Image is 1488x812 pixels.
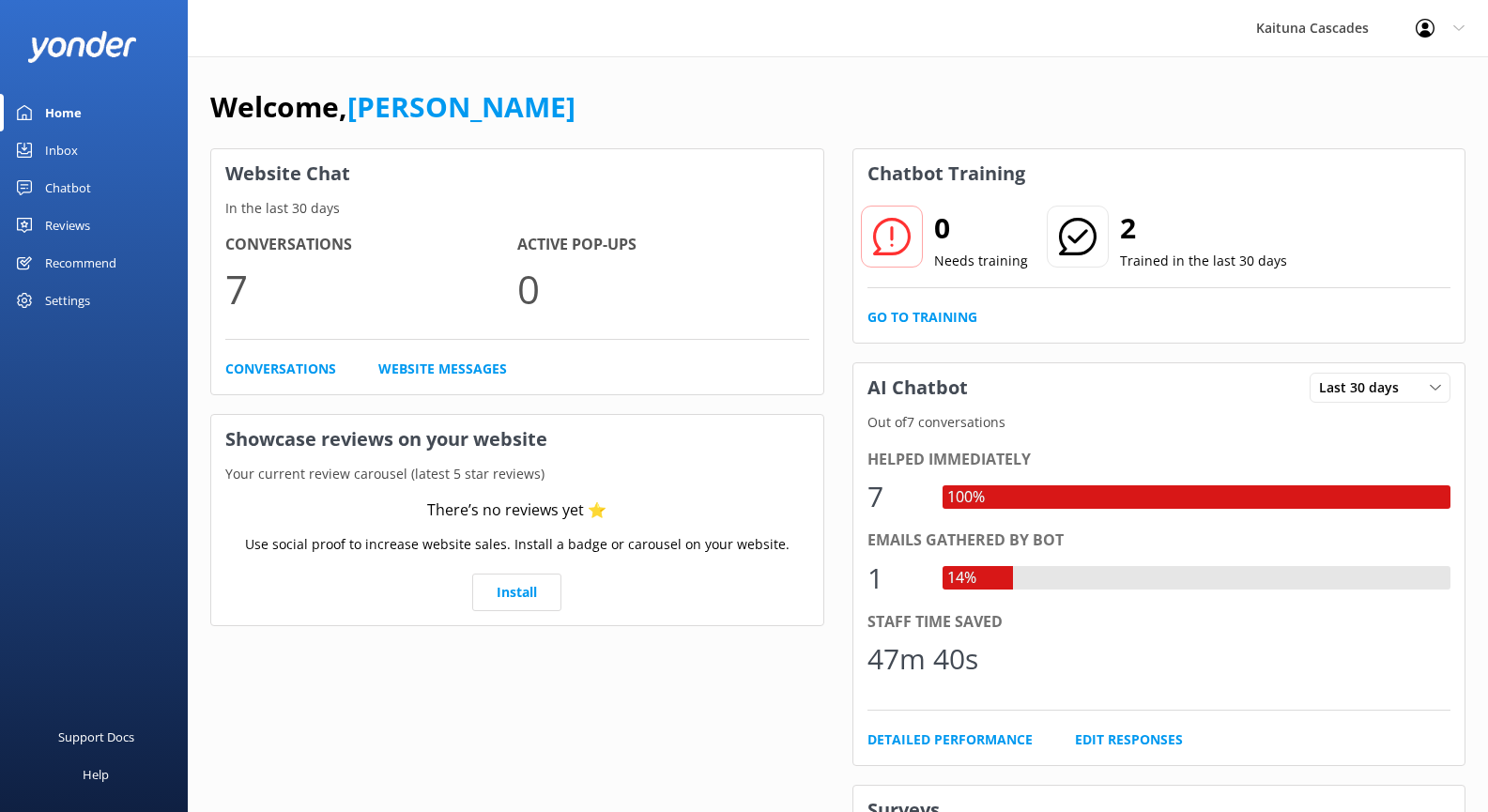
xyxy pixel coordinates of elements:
[943,485,989,510] div: 100%
[225,257,517,320] p: 7
[1319,377,1410,398] span: Last 30 days
[943,566,981,590] div: 14%
[867,529,1451,553] div: Emails gathered by bot
[517,233,809,257] h4: Active Pop-ups
[45,207,90,244] div: Reviews
[867,729,1033,750] a: Detailed Performance
[45,131,78,169] div: Inbox
[867,448,1451,472] div: Helped immediately
[211,198,823,219] p: In the last 30 days
[28,31,136,62] img: yonder-white-logo.png
[867,474,924,519] div: 7
[934,206,1028,251] h2: 0
[853,363,982,412] h3: AI Chatbot
[210,84,575,130] h1: Welcome,
[211,149,823,198] h3: Website Chat
[378,359,507,379] a: Website Messages
[45,244,116,282] div: Recommend
[853,149,1039,198] h3: Chatbot Training
[867,307,977,328] a: Go to Training
[853,412,1465,433] p: Out of 7 conversations
[211,415,823,464] h3: Showcase reviews on your website
[427,498,606,523] div: There’s no reviews yet ⭐
[347,87,575,126] a: [PERSON_NAME]
[211,464,823,484] p: Your current review carousel (latest 5 star reviews)
[867,636,978,682] div: 47m 40s
[225,359,336,379] a: Conversations
[1075,729,1183,750] a: Edit Responses
[45,94,82,131] div: Home
[225,233,517,257] h4: Conversations
[517,257,809,320] p: 0
[45,169,91,207] div: Chatbot
[1120,251,1287,271] p: Trained in the last 30 days
[472,574,561,611] a: Install
[867,610,1451,635] div: Staff time saved
[58,718,134,756] div: Support Docs
[934,251,1028,271] p: Needs training
[45,282,90,319] div: Settings
[1120,206,1287,251] h2: 2
[245,534,790,555] p: Use social proof to increase website sales. Install a badge or carousel on your website.
[867,556,924,601] div: 1
[83,756,109,793] div: Help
